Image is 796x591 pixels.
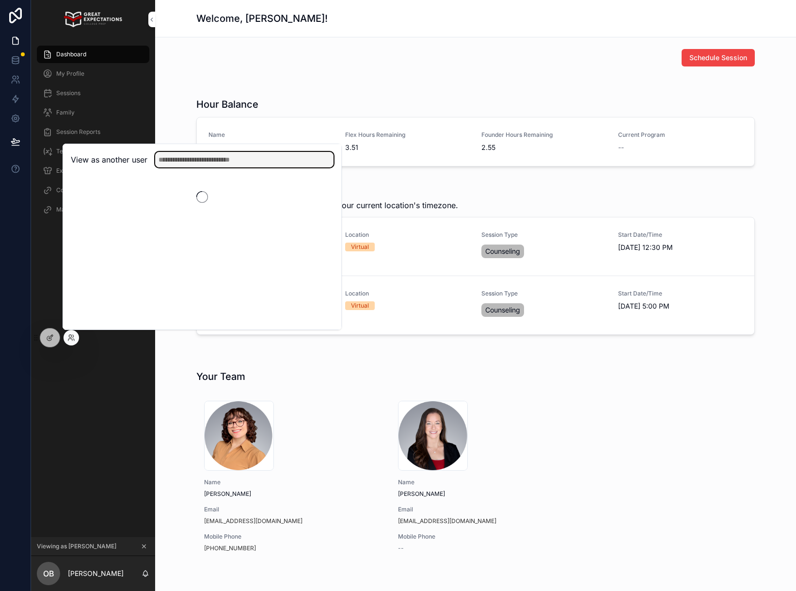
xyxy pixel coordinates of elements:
span: Location [345,231,470,239]
span: Flex Hours Remaining [345,131,470,139]
a: Family [37,104,149,121]
a: [EMAIL_ADDRESS][DOMAIN_NAME] [398,517,496,525]
span: [PERSON_NAME] [398,490,569,498]
span: Founder Hours Remaining [481,131,606,139]
span: -- [618,143,624,152]
span: Email [398,506,569,513]
span: Make a Purchase [56,206,104,213]
img: App logo [64,12,122,27]
div: Virtual [351,243,369,251]
span: 2.55 [481,143,606,152]
a: Sessions [37,84,149,102]
a: My Profile [37,65,149,82]
a: [EMAIL_ADDRESS][DOMAIN_NAME] [204,517,302,525]
a: Dashboard [37,46,149,63]
span: Counseling [485,246,520,256]
span: Name [208,131,334,139]
a: Make a Purchase [37,201,149,218]
span: Counseling [485,305,520,315]
span: Start Date/Time [618,231,743,239]
span: Session Type [481,290,606,297]
span: Test Scores [56,148,89,155]
span: Sessions [56,89,80,97]
span: Name [204,478,375,486]
button: Schedule Session [682,49,755,66]
span: Viewing as [PERSON_NAME] [37,542,116,550]
a: Session Reports [37,123,149,141]
span: [DATE] 5:00 PM [618,301,743,311]
span: Schedule Session [689,53,747,63]
span: Mobile Phone [204,533,375,541]
span: 3.51 [345,143,470,152]
span: Family [56,109,75,116]
a: Test Scores [37,143,149,160]
span: [PERSON_NAME] [208,143,334,152]
span: [DATE] 12:30 PM [618,243,743,252]
span: Email [204,506,375,513]
span: Current Program [618,131,743,139]
div: Virtual [351,301,369,310]
span: CounselMore [56,186,93,194]
h1: Your Team [196,370,245,383]
h1: Welcome, [PERSON_NAME]! [196,12,328,25]
span: Dashboard [56,50,86,58]
a: Extracurriculars [37,162,149,180]
span: My Profile [56,70,84,78]
span: [PERSON_NAME] [204,490,375,498]
span: Mobile Phone [398,533,569,541]
span: Location [345,290,470,297]
span: Session Reports [56,128,100,136]
span: OB [43,568,54,579]
span: Start Date/Time [618,290,743,297]
span: -- [398,544,404,552]
h2: View as another user [71,154,147,165]
a: [PHONE_NUMBER] [204,544,256,552]
span: Session Type [481,231,606,239]
a: CounselMore [37,181,149,199]
span: Extracurriculars [56,167,101,175]
div: scrollable content [31,39,155,231]
span: Name [398,478,569,486]
p: [PERSON_NAME] [68,569,124,578]
h1: Hour Balance [196,98,258,111]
